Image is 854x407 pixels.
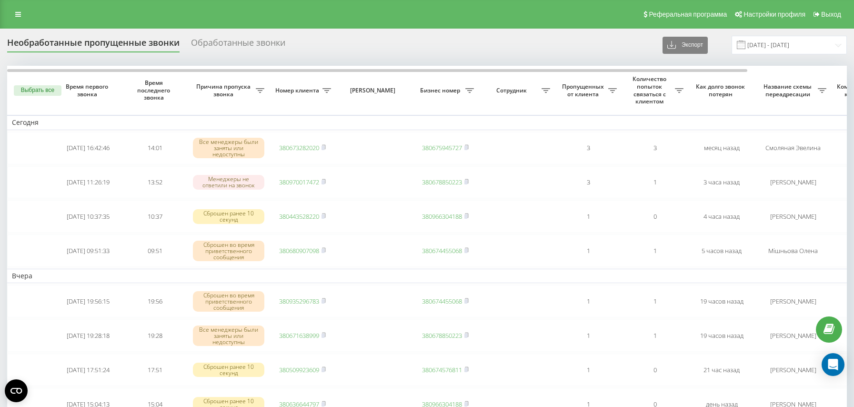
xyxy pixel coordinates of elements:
span: Как долго звонок потерян [696,83,747,98]
td: [DATE] 17:51:24 [55,354,121,386]
a: 380966304188 [422,212,462,221]
td: 3 [622,132,688,164]
td: [PERSON_NAME] [755,285,831,317]
button: Open CMP widget [5,379,28,402]
a: 380674455068 [422,246,462,255]
td: 1 [555,319,622,352]
td: 0 [622,200,688,233]
a: 380970017472 [279,178,319,186]
span: Количество попыток связаться с клиентом [626,75,675,105]
div: Все менеджеры были заняты или недоступны [193,138,264,159]
td: 3 часа назад [688,166,755,199]
td: 21 час назад [688,354,755,386]
div: Необработанные пропущенные звонки [7,38,180,52]
td: [PERSON_NAME] [755,200,831,233]
div: Open Intercom Messenger [822,353,844,376]
span: Номер клиента [274,87,322,94]
span: Время первого звонка [62,83,114,98]
td: 4 часа назад [688,200,755,233]
td: 1 [622,234,688,267]
td: [DATE] 19:56:15 [55,285,121,317]
td: 14:01 [121,132,188,164]
td: [DATE] 16:42:46 [55,132,121,164]
td: Смоляная Эвелина [755,132,831,164]
div: Сброшен ранее 10 секунд [193,363,264,377]
td: 3 [555,132,622,164]
a: 380675945727 [422,143,462,152]
td: 19 часов назад [688,285,755,317]
td: [DATE] 11:26:19 [55,166,121,199]
td: [DATE] 19:28:18 [55,319,121,352]
span: Сотрудник [483,87,542,94]
td: [PERSON_NAME] [755,319,831,352]
td: 5 часов назад [688,234,755,267]
a: 380674576811 [422,366,462,374]
span: Время последнего звонка [129,79,181,102]
td: 1 [622,285,688,317]
td: 09:51 [121,234,188,267]
span: Пропущенных от клиента [560,83,608,98]
td: 19:28 [121,319,188,352]
td: месяц назад [688,132,755,164]
a: 380673282020 [279,143,319,152]
td: 17:51 [121,354,188,386]
div: Менеджеры не ответили на звонок [193,175,264,189]
span: Бизнес номер [417,87,465,94]
span: Название схемы переадресации [760,83,818,98]
a: 380443528220 [279,212,319,221]
a: 380678850223 [422,178,462,186]
td: Мішньова Олена [755,234,831,267]
td: [PERSON_NAME] [755,166,831,199]
td: 10:37 [121,200,188,233]
td: [DATE] 10:37:35 [55,200,121,233]
span: Настройки профиля [743,10,805,18]
span: Причина пропуска звонка [193,83,256,98]
a: 380671638999 [279,331,319,340]
span: Реферальная программа [649,10,727,18]
td: 1 [622,166,688,199]
div: Сброшен ранее 10 секунд [193,209,264,224]
td: 19 часов назад [688,319,755,352]
a: 380680907098 [279,246,319,255]
td: 1 [555,285,622,317]
td: 13:52 [121,166,188,199]
div: Сброшен во время приветственного сообщения [193,291,264,312]
div: Обработанные звонки [191,38,285,52]
td: 1 [622,319,688,352]
div: Все менеджеры были заняты или недоступны [193,326,264,346]
td: 1 [555,354,622,386]
span: Выход [821,10,841,18]
td: 1 [555,200,622,233]
span: [PERSON_NAME] [344,87,404,94]
a: 380509923609 [279,366,319,374]
td: 1 [555,234,622,267]
button: Выбрать все [14,85,61,96]
td: 19:56 [121,285,188,317]
a: 380935296783 [279,297,319,305]
div: Сброшен во время приветственного сообщения [193,241,264,262]
td: [DATE] 09:51:33 [55,234,121,267]
button: Экспорт [663,37,708,54]
a: 380674455068 [422,297,462,305]
a: 380678850223 [422,331,462,340]
td: 3 [555,166,622,199]
td: [PERSON_NAME] [755,354,831,386]
td: 0 [622,354,688,386]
